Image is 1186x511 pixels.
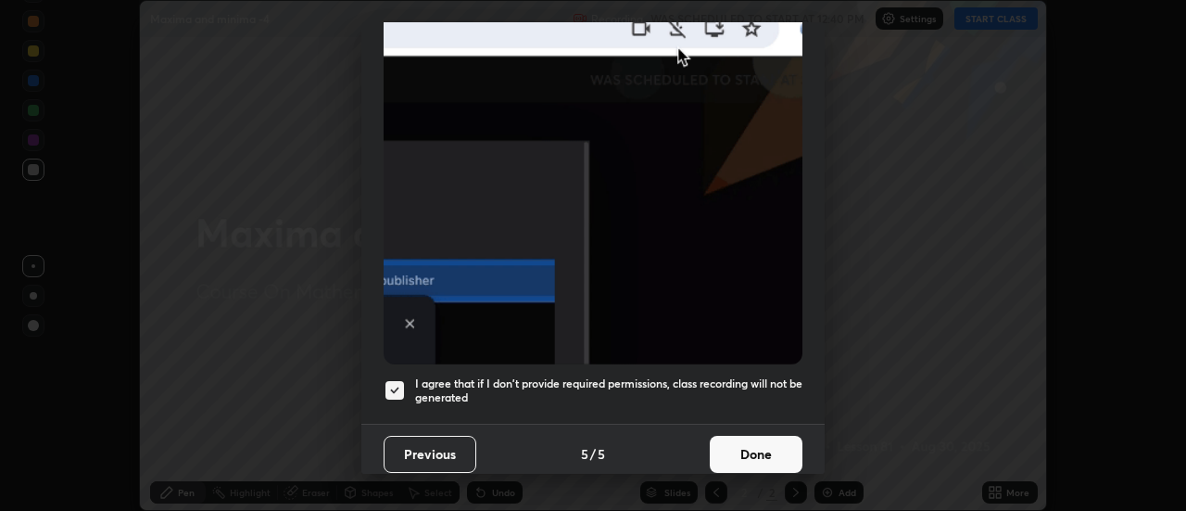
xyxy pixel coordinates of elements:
[710,436,802,473] button: Done
[384,436,476,473] button: Previous
[415,377,802,405] h5: I agree that if I don't provide required permissions, class recording will not be generated
[598,444,605,464] h4: 5
[590,444,596,464] h4: /
[581,444,588,464] h4: 5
